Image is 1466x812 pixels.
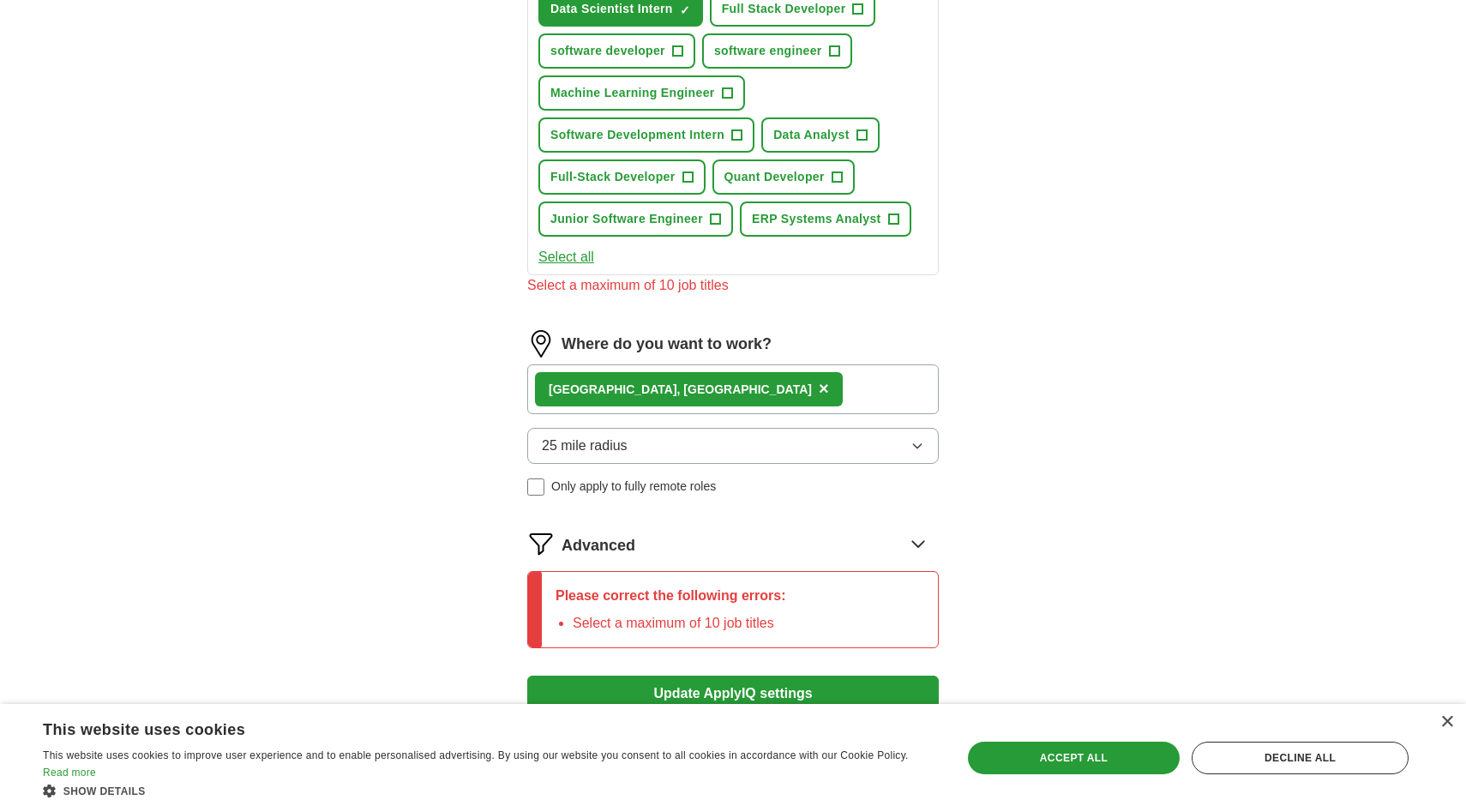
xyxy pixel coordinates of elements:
span: ✓ [680,3,690,17]
span: Show details [63,785,146,797]
span: ERP Systems Analyst [752,210,881,228]
span: 25 mile radius [542,436,628,456]
p: Please correct the following errors: [556,586,786,606]
div: Close [1440,716,1453,729]
span: software engineer [714,42,822,60]
button: Select all [538,247,594,268]
li: Select a maximum of 10 job titles [573,613,786,634]
span: Data Analyst [773,126,850,144]
span: Machine Learning Engineer [550,84,715,102]
span: software developer [550,42,665,60]
input: Only apply to fully remote roles [527,478,544,496]
img: location.png [527,330,555,358]
span: Junior Software Engineer [550,210,703,228]
button: Junior Software Engineer [538,201,733,237]
span: Only apply to fully remote roles [551,478,716,496]
span: Full-Stack Developer [550,168,676,186]
div: [GEOGRAPHIC_DATA], [GEOGRAPHIC_DATA] [549,381,812,399]
button: Update ApplyIQ settings [527,676,939,712]
button: Quant Developer [712,159,855,195]
button: 25 mile radius [527,428,939,464]
span: Advanced [562,534,635,557]
div: Select a maximum of 10 job titles [527,275,939,296]
button: × [819,376,829,402]
label: Where do you want to work? [562,333,772,356]
div: Show details [43,782,934,799]
button: ERP Systems Analyst [740,201,911,237]
div: This website uses cookies [43,714,892,740]
button: software developer [538,33,695,69]
button: Data Analyst [761,117,880,153]
button: Machine Learning Engineer [538,75,745,111]
div: Decline all [1192,742,1409,774]
button: Software Development Intern [538,117,754,153]
span: Software Development Intern [550,126,724,144]
div: Accept all [968,742,1180,774]
button: software engineer [702,33,852,69]
span: × [819,379,829,398]
span: Quant Developer [724,168,825,186]
img: filter [527,530,555,557]
span: This website uses cookies to improve user experience and to enable personalised advertising. By u... [43,749,909,761]
a: Read more, opens a new window [43,767,96,779]
button: Full-Stack Developer [538,159,706,195]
